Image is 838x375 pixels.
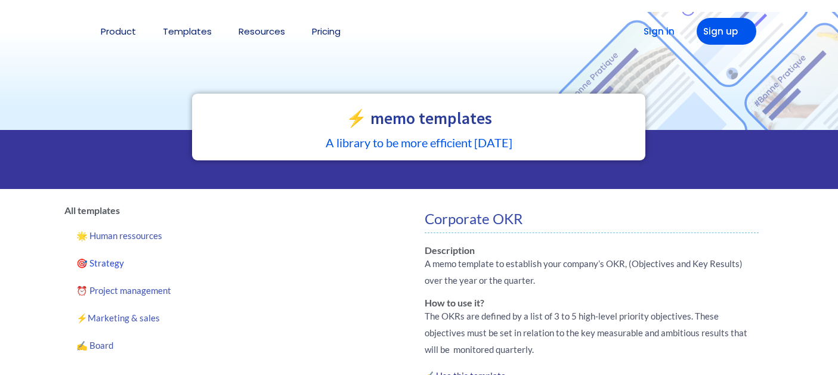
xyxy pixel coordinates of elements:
p: A memo template to establish your company’s OKR, (Objectives and Key Results) over the year or th... [425,255,759,289]
a: Templates [163,27,212,36]
a: Resources [239,27,285,36]
a: 🎯 Strategy [64,249,206,277]
h2: ⚡️ memo templates [204,110,633,126]
h5: A library to be more efficient [DATE] [204,137,633,148]
h6: All templates [64,206,206,215]
a: ✍️ Board [64,331,206,359]
p: The OKRs are defined by a list of 3 to 5 high-level priority objectives. These objectives must be... [425,308,759,358]
h6: How to use it? [425,298,759,308]
h4: Corporate OKR [425,212,759,226]
a: Pricing [312,27,341,36]
a: Sign in [625,18,685,45]
a: Product [101,27,136,36]
h6: Description [425,246,759,255]
a: ⏰ Project management [64,277,206,304]
a: Sign up [697,18,756,45]
a: 🌟 Human ressources [64,222,206,249]
a: ⚡️Marketing & sales [64,304,206,331]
